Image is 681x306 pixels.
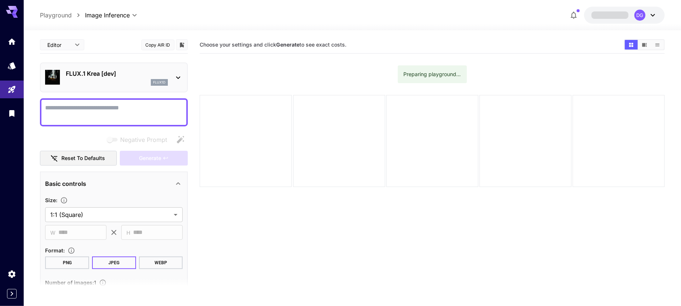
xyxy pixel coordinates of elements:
button: Adjust the dimensions of the generated image by specifying its width and height in pixels, or sel... [57,197,71,204]
button: Reset to defaults [40,151,117,166]
span: Choose your settings and click to see exact costs. [200,41,346,48]
div: Settings [7,269,16,279]
p: Basic controls [45,179,86,188]
button: JPEG [92,256,136,269]
button: Show images in grid view [625,40,638,50]
button: Choose the file format for the output image. [65,247,78,254]
span: 1:1 (Square) [50,210,171,219]
p: flux1d [153,80,166,85]
p: FLUX.1 Krea [dev] [66,69,168,78]
nav: breadcrumb [40,11,85,20]
div: DG [634,10,646,21]
span: Negative Prompt [120,135,167,144]
div: Home [7,37,16,46]
span: Format : [45,247,65,254]
div: Library [7,109,16,118]
span: H [126,228,130,237]
button: Expand sidebar [7,289,17,299]
button: PNG [45,256,89,269]
div: Playground [7,85,16,94]
div: Basic controls [45,175,183,193]
div: Show images in grid viewShow images in video viewShow images in list view [624,39,665,50]
span: Editor [47,41,70,49]
span: Size : [45,197,57,203]
button: WEBP [139,256,183,269]
button: Show images in list view [651,40,664,50]
span: Negative prompts are not compatible with the selected model. [105,135,173,144]
a: Playground [40,11,72,20]
div: FLUX.1 Krea [dev]flux1d [45,66,183,89]
b: Generate [276,41,299,48]
button: Copy AIR ID [141,40,175,50]
div: Models [7,61,16,70]
span: W [50,228,55,237]
div: Preparing playground... [404,68,461,81]
span: Image Inference [85,11,130,20]
button: Add to library [179,40,185,49]
button: Show images in video view [638,40,651,50]
button: DG [584,7,665,24]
